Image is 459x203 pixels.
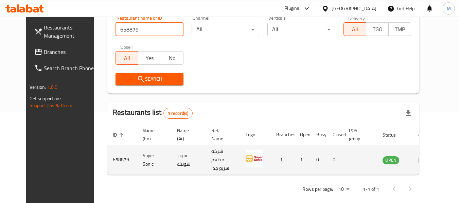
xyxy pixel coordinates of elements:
span: POS group [349,126,369,143]
div: Total records count [163,108,193,119]
th: Busy [311,124,327,145]
div: [GEOGRAPHIC_DATA] [332,5,376,12]
span: Get support on: [30,94,61,103]
span: 1 record(s) [164,110,193,117]
span: 1.0.0 [47,83,58,92]
a: Search Branch Phone [29,60,103,76]
span: Name (Ar) [177,126,198,143]
td: 1 [295,145,311,175]
th: Branches [271,124,295,145]
a: Branches [29,44,103,60]
span: Restaurants Management [44,23,98,40]
span: Status [383,131,405,139]
button: No [161,51,183,65]
p: Rows per page: [302,185,333,194]
span: Name (En) [143,126,163,143]
td: Super Sonic [137,145,172,175]
span: Search Branch Phone [44,64,98,72]
div: OPEN [383,156,399,164]
span: TMP [391,24,408,34]
a: Support.OpsPlatform [30,101,73,110]
th: Open [295,124,311,145]
span: OPEN [383,156,399,164]
th: Action [413,124,436,145]
span: Yes [141,53,158,63]
button: TGO [366,22,389,36]
span: M [447,5,451,12]
span: ID [113,131,126,139]
table: enhanced table [107,124,436,175]
button: Yes [138,51,161,65]
th: Logo [240,124,271,145]
th: Closed [327,124,343,145]
div: Rows per page: [336,184,352,195]
span: Ref. Name [211,126,232,143]
label: Upsell [120,44,133,49]
label: Delivery [348,16,365,20]
button: All [116,51,138,65]
input: Search for restaurant name or ID.. [116,23,183,36]
div: Export file [400,105,417,121]
td: 0 [327,145,343,175]
a: Restaurants Management [29,19,103,44]
span: TGO [369,24,386,34]
span: Search [121,75,178,83]
button: TMP [388,22,411,36]
td: 1 [271,145,295,175]
span: No [164,53,181,63]
div: All [267,23,335,36]
td: 658879 [107,145,137,175]
span: Version: [30,83,46,92]
td: شركه مطعم سريع جدا [206,145,240,175]
span: All [347,24,364,34]
h2: Restaurants list [113,107,193,119]
button: All [343,22,366,36]
div: Plugins [284,4,299,13]
p: 1-1 of 1 [363,185,379,194]
td: 0 [311,145,327,175]
span: All [119,53,136,63]
img: Super Sonic [246,150,263,167]
td: سوبر سونيك [172,145,206,175]
button: Search [116,73,183,85]
div: All [192,23,260,36]
span: Branches [44,48,98,56]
